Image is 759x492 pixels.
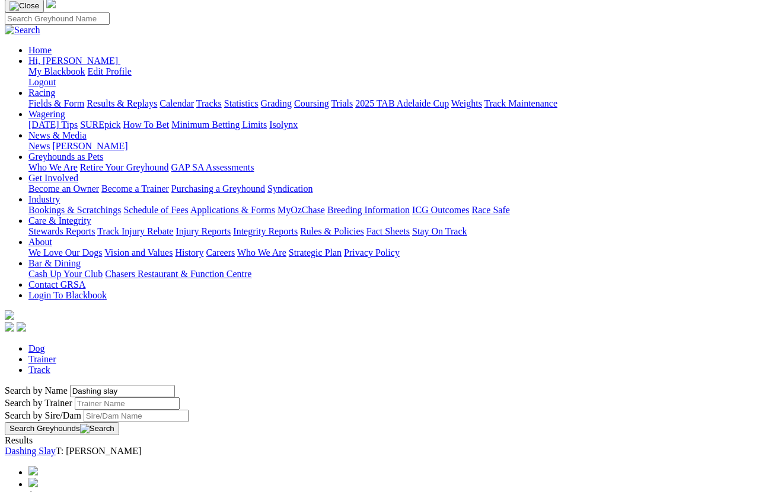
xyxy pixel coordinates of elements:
div: T: [PERSON_NAME] [5,446,754,456]
a: Breeding Information [327,205,410,215]
a: Contact GRSA [28,279,85,290]
div: Get Involved [28,184,754,194]
a: MyOzChase [278,205,325,215]
a: Logout [28,77,56,87]
a: Stewards Reports [28,226,95,236]
a: Vision and Values [104,247,173,258]
a: Syndication [267,184,312,194]
a: My Blackbook [28,66,85,76]
a: Minimum Betting Limits [171,120,267,130]
a: Wagering [28,109,65,119]
img: chevrons-left-pager-blue.svg [28,466,38,475]
button: Search Greyhounds [5,422,119,435]
a: SUREpick [80,120,120,130]
a: Chasers Restaurant & Function Centre [105,269,251,279]
a: Careers [206,247,235,258]
span: Hi, [PERSON_NAME] [28,56,118,66]
a: Bookings & Scratchings [28,205,121,215]
a: How To Bet [123,120,170,130]
a: Calendar [160,98,194,108]
a: Racing [28,88,55,98]
a: Become a Trainer [101,184,169,194]
img: facebook.svg [5,322,14,332]
label: Search by Sire/Dam [5,410,81,420]
a: Race Safe [471,205,509,215]
a: Dashing Slay [5,446,56,456]
a: We Love Our Dogs [28,247,102,258]
div: Industry [28,205,754,216]
div: About [28,247,754,258]
a: Care & Integrity [28,216,91,226]
a: Weights [451,98,482,108]
a: News [28,141,50,151]
a: Edit Profile [88,66,132,76]
input: Search [5,12,110,25]
img: logo-grsa-white.png [5,310,14,320]
a: Isolynx [269,120,298,130]
a: 2025 TAB Adelaide Cup [355,98,449,108]
a: About [28,237,52,247]
img: Search [5,25,40,36]
a: Retire Your Greyhound [80,162,169,172]
img: Close [9,1,39,11]
a: Coursing [294,98,329,108]
a: Results & Replays [87,98,157,108]
a: Track Maintenance [484,98,557,108]
a: Grading [261,98,292,108]
a: Trials [331,98,353,108]
a: ICG Outcomes [412,205,469,215]
a: Track Injury Rebate [97,226,173,236]
div: Bar & Dining [28,269,754,279]
label: Search by Trainer [5,398,72,408]
div: Hi, [PERSON_NAME] [28,66,754,88]
a: History [175,247,203,258]
a: Injury Reports [176,226,231,236]
div: News & Media [28,141,754,152]
a: [PERSON_NAME] [52,141,127,151]
div: Results [5,435,754,446]
a: Applications & Forms [190,205,275,215]
a: Stay On Track [412,226,467,236]
a: Track [28,365,50,375]
a: Bar & Dining [28,258,81,268]
a: Purchasing a Greyhound [171,184,265,194]
a: GAP SA Assessments [171,162,254,172]
a: Hi, [PERSON_NAME] [28,56,120,66]
a: Tracks [196,98,222,108]
a: Strategic Plan [289,247,342,258]
a: Dog [28,343,45,353]
a: Cash Up Your Club [28,269,103,279]
img: Search [80,424,114,433]
div: Greyhounds as Pets [28,162,754,173]
a: Who We Are [28,162,78,172]
img: twitter.svg [17,322,26,332]
a: Fact Sheets [366,226,410,236]
a: Schedule of Fees [123,205,188,215]
label: Search by Name [5,385,68,395]
a: Get Involved [28,173,78,183]
img: chevron-left-pager-blue.svg [28,478,38,487]
a: Rules & Policies [300,226,364,236]
a: Greyhounds as Pets [28,152,103,162]
div: Racing [28,98,754,109]
div: Wagering [28,120,754,130]
a: [DATE] Tips [28,120,78,130]
a: Fields & Form [28,98,84,108]
a: Privacy Policy [344,247,400,258]
a: Statistics [224,98,259,108]
a: Trainer [28,354,56,364]
input: Search by Greyhound name [70,385,175,397]
a: Become an Owner [28,184,99,194]
a: Integrity Reports [233,226,298,236]
div: Care & Integrity [28,226,754,237]
input: Search by Trainer name [75,397,180,410]
a: Who We Are [237,247,286,258]
a: Home [28,45,52,55]
input: Search by Sire/Dam name [84,410,189,422]
a: Login To Blackbook [28,290,107,300]
a: News & Media [28,130,87,140]
a: Industry [28,194,60,204]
